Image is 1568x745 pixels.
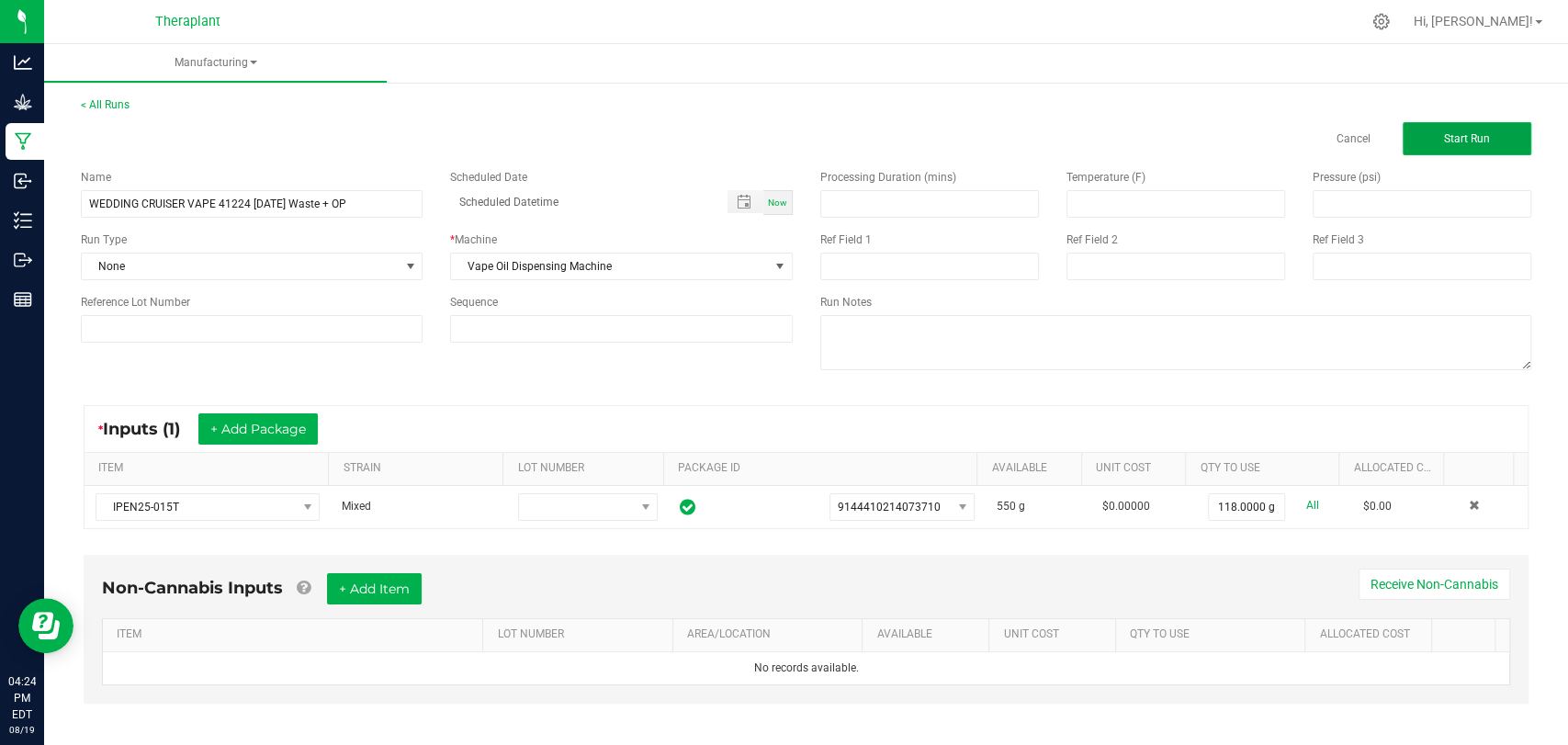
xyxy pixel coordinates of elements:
span: Manufacturing [44,55,387,71]
span: g [1019,500,1025,513]
button: + Add Package [198,413,318,445]
button: Start Run [1403,122,1531,155]
span: Sequence [450,296,498,309]
span: Scheduled Date [450,171,527,184]
inline-svg: Manufacturing [14,132,32,151]
a: AVAILABLESortable [991,461,1074,476]
span: Run Type [81,231,127,248]
a: Sortable [1446,627,1487,642]
div: Manage settings [1370,13,1393,30]
a: Unit CostSortable [1096,461,1179,476]
span: Run Notes [820,296,872,309]
td: No records available. [103,652,1509,684]
span: Temperature (F) [1066,171,1145,184]
span: Hi, [PERSON_NAME]! [1414,14,1533,28]
span: Vape Oil Dispensing Machine [451,254,768,279]
a: All [1305,493,1318,518]
a: QTY TO USESortable [1201,461,1332,476]
span: Reference Lot Number [81,296,190,309]
span: IPEN25-015T [96,494,296,520]
span: 9144410214073710 [838,501,941,514]
inline-svg: Inventory [14,211,32,230]
span: Ref Field 1 [820,233,872,246]
span: Pressure (psi) [1313,171,1381,184]
inline-svg: Analytics [14,53,32,72]
span: 550 [997,500,1016,513]
a: LOT NUMBERSortable [518,461,657,476]
span: In Sync [680,496,695,518]
p: 04:24 PM EDT [8,673,36,723]
inline-svg: Reports [14,290,32,309]
a: Manufacturing [44,44,387,83]
a: Cancel [1337,131,1371,147]
a: Add Non-Cannabis items that were also consumed in the run (e.g. gloves and packaging); Also add N... [297,578,310,598]
a: Unit CostSortable [1003,627,1108,642]
span: Theraplant [155,14,220,29]
span: Ref Field 2 [1066,233,1118,246]
input: Scheduled Datetime [450,190,707,213]
span: Ref Field 3 [1313,233,1364,246]
inline-svg: Outbound [14,251,32,269]
inline-svg: Inbound [14,172,32,190]
a: QTY TO USESortable [1130,627,1298,642]
span: Processing Duration (mins) [820,171,956,184]
a: ITEMSortable [117,627,476,642]
a: PACKAGE IDSortable [678,461,970,476]
button: Receive Non-Cannabis [1359,569,1510,600]
a: Sortable [1458,461,1506,476]
span: Non-Cannabis Inputs [102,578,283,598]
a: LOT NUMBERSortable [498,627,666,642]
a: < All Runs [81,98,130,111]
a: Allocated CostSortable [1320,627,1425,642]
span: NO DATA FOUND [829,493,975,521]
span: None [82,254,399,279]
button: + Add Item [327,573,422,604]
span: Toggle popup [728,190,763,213]
p: 08/19 [8,723,36,737]
span: $0.00 [1362,500,1391,513]
a: AREA/LOCATIONSortable [687,627,855,642]
a: ITEMSortable [98,461,321,476]
span: Start Run [1444,132,1490,145]
span: Now [768,198,787,208]
span: Mixed [342,500,371,513]
span: Name [81,171,111,184]
a: STRAINSortable [344,461,496,476]
span: Inputs (1) [103,419,198,439]
iframe: Resource center [18,598,73,653]
span: $0.00000 [1102,500,1150,513]
span: Machine [455,233,497,246]
a: Allocated CostSortable [1354,461,1437,476]
a: AVAILABLESortable [877,627,982,642]
inline-svg: Grow [14,93,32,111]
